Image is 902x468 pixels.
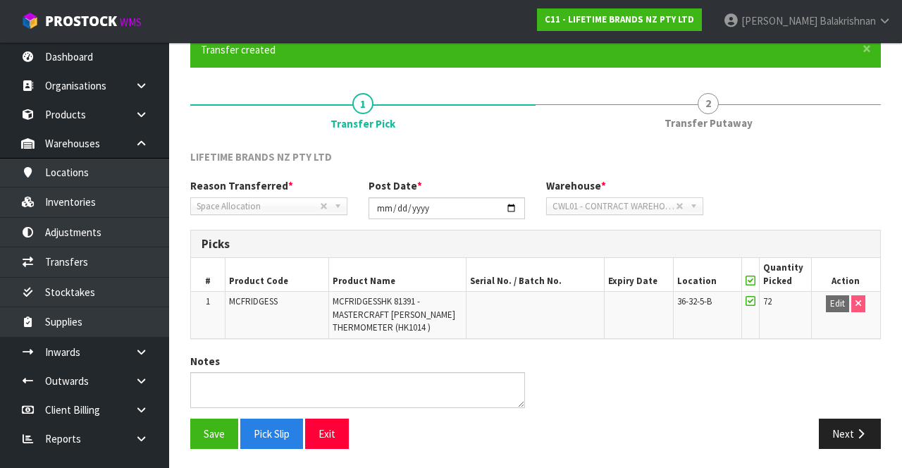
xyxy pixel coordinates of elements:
span: Transfer Putaway [665,116,753,130]
button: Pick Slip [240,419,303,449]
span: 2 [698,93,719,114]
span: [PERSON_NAME] [741,14,817,27]
span: CWL01 - CONTRACT WAREHOUSING [GEOGRAPHIC_DATA] [552,198,676,215]
label: Reason Transferred [190,178,293,193]
th: Location [673,258,742,291]
label: Warehouse [546,178,606,193]
small: WMS [120,16,142,29]
span: × [863,39,871,58]
th: Serial No. / Batch No. [467,258,604,291]
span: 36-32-5-B [677,295,712,307]
span: Transfer Pick [330,116,395,131]
span: ProStock [45,12,117,30]
label: Notes [190,354,220,369]
span: Space Allocation [197,198,320,215]
span: 72 [763,295,772,307]
span: MCFRIDGESSHK 81391 - MASTERCRAFT [PERSON_NAME] THERMOMETER (HK1014 ) [333,295,455,333]
span: Transfer Pick [190,139,881,460]
th: Product Name [328,258,466,291]
th: Quantity Picked [760,258,811,291]
span: LIFETIME BRANDS NZ PTY LTD [190,150,332,164]
span: 1 [206,295,210,307]
span: Transfer created [201,43,276,56]
span: Balakrishnan [820,14,876,27]
button: Edit [826,295,849,312]
h3: Picks [202,238,870,251]
label: Post Date [369,178,422,193]
th: Action [811,258,880,291]
button: Exit [305,419,349,449]
button: Next [819,419,881,449]
strong: C11 - LIFETIME BRANDS NZ PTY LTD [545,13,694,25]
a: C11 - LIFETIME BRANDS NZ PTY LTD [537,8,702,31]
span: MCFRIDGESS [229,295,278,307]
img: cube-alt.png [21,12,39,30]
input: Post Date [369,197,526,219]
span: 1 [352,93,373,114]
button: Save [190,419,238,449]
th: # [191,258,225,291]
th: Product Code [225,258,329,291]
th: Expiry Date [604,258,673,291]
